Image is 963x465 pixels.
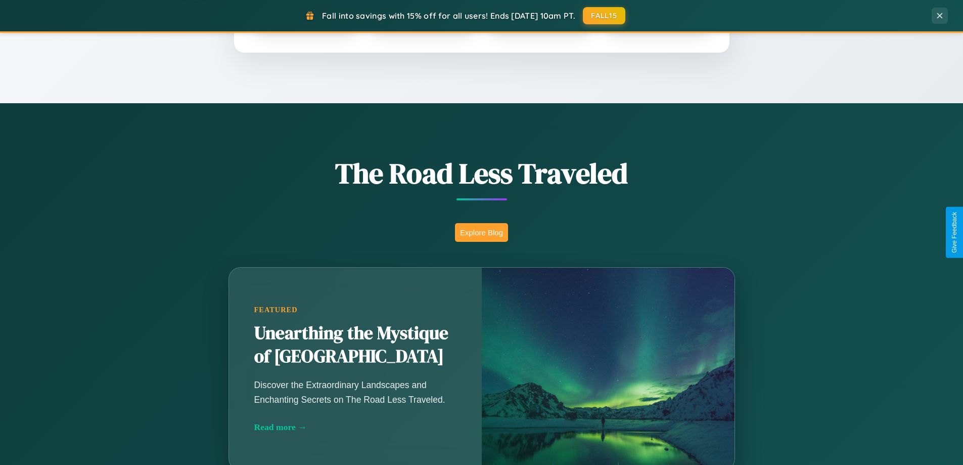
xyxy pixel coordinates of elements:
div: Read more → [254,422,456,433]
div: Featured [254,306,456,314]
div: Give Feedback [951,212,958,253]
button: FALL15 [583,7,625,24]
span: Fall into savings with 15% off for all users! Ends [DATE] 10am PT. [322,11,575,21]
p: Discover the Extraordinary Landscapes and Enchanting Secrets on The Road Less Traveled. [254,378,456,406]
button: Explore Blog [455,223,508,242]
h2: Unearthing the Mystique of [GEOGRAPHIC_DATA] [254,322,456,368]
h1: The Road Less Traveled [178,154,785,193]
